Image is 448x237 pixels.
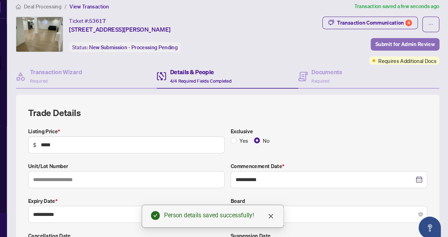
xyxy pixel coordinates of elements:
[407,25,413,31] div: 4
[374,43,440,55] button: Submit for Admin Review
[183,81,242,86] span: 4/4 Required Fields Completed
[10,218,18,228] span: ES
[247,136,260,144] span: Yes
[318,71,347,79] h4: Documents
[50,81,67,86] span: Required
[106,23,122,30] span: 53617
[379,43,435,54] span: Submit for Admin Review
[83,8,85,17] li: /
[48,194,235,201] label: Expiry Date
[88,9,125,16] span: View Transaction
[342,23,413,34] div: Transaction Communication
[276,209,282,215] span: close
[245,204,424,217] span: TRREB
[178,207,283,216] div: Person details saved successfully!
[269,136,281,144] span: No
[241,194,428,201] label: Board
[381,60,437,68] span: Requires Additional Docs
[87,30,184,39] span: [STREET_ADDRESS][PERSON_NAME]
[318,81,335,86] span: Required
[429,27,434,32] span: ellipsis
[183,71,242,79] h4: Details & People
[48,128,235,135] label: Listing Price
[275,208,283,216] a: Close
[87,22,122,30] div: Ticket #:
[420,212,441,233] button: Open asap
[37,10,42,15] span: home
[48,227,235,235] label: Cancellation Date
[50,71,100,79] h4: Transaction Wizard
[359,8,440,17] article: Transaction saved a few seconds ago
[44,9,80,16] span: Deal Processing
[48,108,428,119] h2: Trade Details
[53,140,56,148] span: $
[87,46,193,56] div: Status:
[419,208,424,212] span: close-circle
[241,161,428,168] label: Commencement Date
[328,22,419,34] button: Transaction Communication4
[37,23,81,56] img: IMG-W12411372_1.jpg
[48,161,235,168] label: Unit/Lot Number
[165,207,174,216] span: check-circle
[241,128,428,135] label: Exclusive
[6,5,23,18] img: logo
[106,48,191,55] span: New Submission - Processing Pending
[241,227,428,235] label: Suspension Date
